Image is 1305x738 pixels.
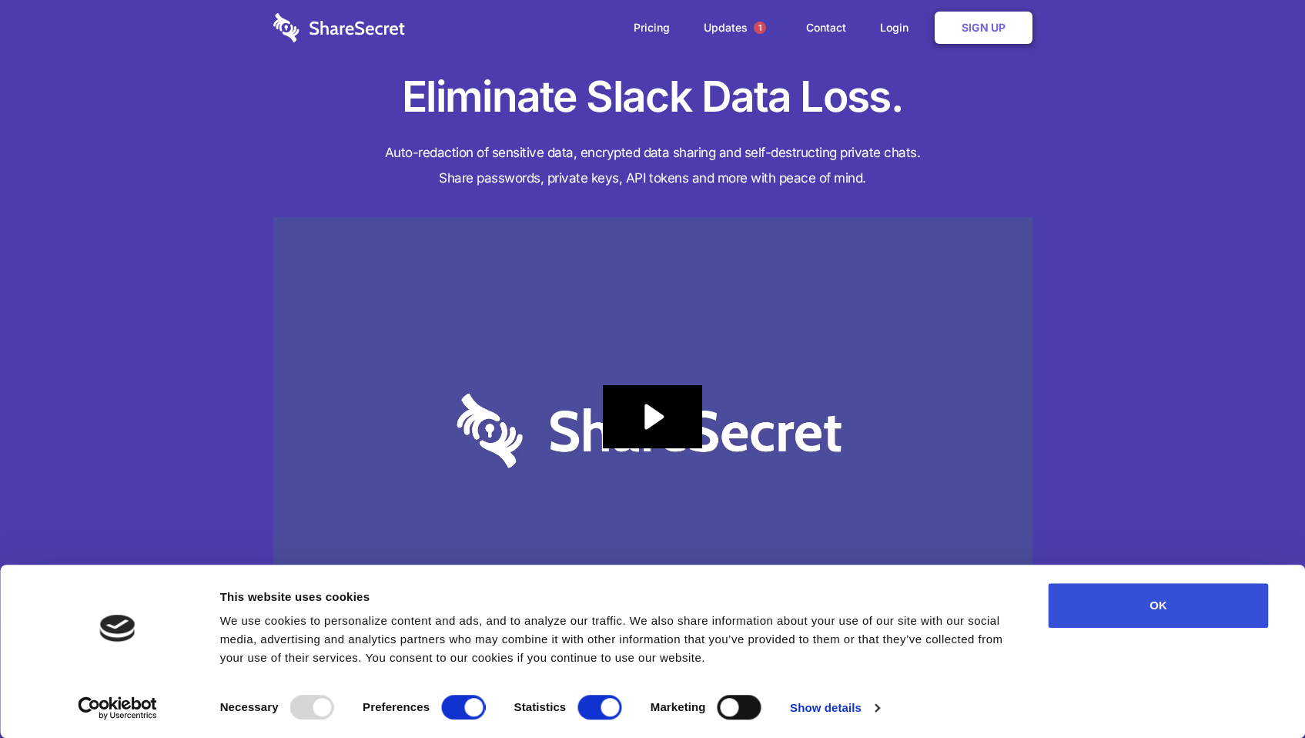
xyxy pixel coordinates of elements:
[273,69,1032,125] h1: Eliminate Slack Data Loss.
[790,696,879,720] a: Show details
[220,588,1014,606] div: This website uses cookies
[363,700,430,713] strong: Preferences
[50,696,185,720] a: Usercentrics Cookiebot - opens in a new window
[935,12,1032,44] a: Sign Up
[754,22,766,34] span: 1
[651,700,706,713] strong: Marketing
[220,612,1014,667] div: We use cookies to personalize content and ads, and to analyze our traffic. We also share informat...
[100,615,136,642] img: logo
[273,13,405,42] img: logo-wordmark-white-trans-d4663122ce5f474addd5e946df7df03e33cb6a1c49d2221995e7729f52c070b2.svg
[1049,583,1269,628] button: OK
[514,700,567,713] strong: Statistics
[219,689,220,689] legend: Consent Selection
[273,140,1032,191] h4: Auto-redaction of sensitive data, encrypted data sharing and self-destructing private chats. Shar...
[618,4,685,52] a: Pricing
[791,4,862,52] a: Contact
[603,385,701,448] button: Play Video: Sharesecret Slack Extension
[220,700,279,713] strong: Necessary
[865,4,932,52] a: Login
[1228,661,1287,720] iframe: Drift Widget Chat Controller
[273,217,1032,645] img: Sharesecret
